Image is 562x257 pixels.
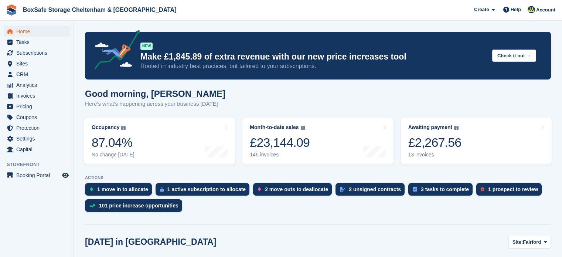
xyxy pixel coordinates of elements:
button: Site: Fairford [508,236,551,248]
p: Here's what's happening across your business [DATE] [85,100,225,108]
p: ACTIONS [85,175,551,180]
div: Awaiting payment [408,124,453,131]
button: Check it out → [492,50,536,62]
p: Rooted in industry best practices, but tailored to your subscriptions. [140,62,486,70]
a: menu [4,91,70,101]
span: Pricing [16,101,61,112]
span: Sites [16,58,61,69]
a: Preview store [61,171,70,180]
h2: [DATE] in [GEOGRAPHIC_DATA] [85,237,216,247]
a: 3 tasks to complete [408,183,476,199]
a: 1 active subscription to allocate [156,183,253,199]
img: price-adjustments-announcement-icon-8257ccfd72463d97f412b2fc003d46551f7dbcb40ab6d574587a9cd5c0d94... [88,30,140,72]
div: 87.04% [92,135,134,150]
img: prospect-51fa495bee0391a8d652442698ab0144808aea92771e9ea1ae160a38d050c398.svg [481,187,484,192]
img: contract_signature_icon-13c848040528278c33f63329250d36e43548de30e8caae1d1a13099fd9432cc5.svg [340,187,345,192]
span: Help [511,6,521,13]
span: Fairford [523,239,541,246]
img: icon-info-grey-7440780725fd019a000dd9b08b2336e03edf1995a4989e88bcd33f0948082b44.svg [301,126,305,130]
span: CRM [16,69,61,80]
span: Capital [16,144,61,155]
div: 146 invoices [250,152,310,158]
img: price_increase_opportunities-93ffe204e8149a01c8c9dc8f82e8f89637d9d84a8eef4429ea346261dce0b2c0.svg [89,204,95,207]
a: menu [4,170,70,180]
div: No change [DATE] [92,152,134,158]
a: menu [4,37,70,47]
a: BoxSafe Storage Cheltenham & [GEOGRAPHIC_DATA] [20,4,179,16]
a: Occupancy 87.04% No change [DATE] [84,118,235,165]
span: Invoices [16,91,61,101]
div: £23,144.09 [250,135,310,150]
div: 2 move outs to deallocate [265,186,328,192]
img: task-75834270c22a3079a89374b754ae025e5fb1db73e45f91037f5363f120a921f8.svg [413,187,417,192]
span: Analytics [16,80,61,90]
a: menu [4,48,70,58]
span: Storefront [7,161,74,168]
a: menu [4,144,70,155]
a: menu [4,26,70,37]
img: move_outs_to_deallocate_icon-f764333ba52eb49d3ac5e1228854f67142a1ed5810a6f6cc68b1a99e826820c5.svg [258,187,261,192]
a: Awaiting payment £2,267.56 13 invoices [401,118,552,165]
a: menu [4,69,70,80]
div: Month-to-date sales [250,124,299,131]
span: Home [16,26,61,37]
h1: Good morning, [PERSON_NAME] [85,89,225,99]
a: 1 prospect to review [476,183,545,199]
div: Occupancy [92,124,119,131]
a: 2 unsigned contracts [336,183,408,199]
span: Booking Portal [16,170,61,180]
span: Site: [512,239,523,246]
span: Protection [16,123,61,133]
a: menu [4,80,70,90]
img: stora-icon-8386f47178a22dfd0bd8f6a31ec36ba5ce8667c1dd55bd0f319d3a0aa187defe.svg [6,4,17,16]
div: 101 price increase opportunities [99,203,178,209]
span: Create [474,6,489,13]
span: Coupons [16,112,61,122]
img: active_subscription_to_allocate_icon-d502201f5373d7db506a760aba3b589e785aa758c864c3986d89f69b8ff3... [160,187,164,192]
div: 1 active subscription to allocate [167,186,246,192]
img: icon-info-grey-7440780725fd019a000dd9b08b2336e03edf1995a4989e88bcd33f0948082b44.svg [454,126,459,130]
p: Make £1,845.89 of extra revenue with our new price increases tool [140,51,486,62]
a: menu [4,101,70,112]
span: Settings [16,133,61,144]
a: menu [4,112,70,122]
a: 2 move outs to deallocate [253,183,336,199]
span: Account [536,6,555,14]
a: 101 price increase opportunities [85,199,186,216]
div: 1 prospect to review [488,186,538,192]
a: 1 move in to allocate [85,183,156,199]
div: £2,267.56 [408,135,461,150]
span: Tasks [16,37,61,47]
a: Month-to-date sales £23,144.09 146 invoices [242,118,393,165]
div: 3 tasks to complete [421,186,469,192]
div: NEW [140,43,153,50]
img: icon-info-grey-7440780725fd019a000dd9b08b2336e03edf1995a4989e88bcd33f0948082b44.svg [121,126,126,130]
a: menu [4,58,70,69]
div: 2 unsigned contracts [349,186,401,192]
div: 1 move in to allocate [97,186,148,192]
img: Kim Virabi [528,6,535,13]
a: menu [4,123,70,133]
a: menu [4,133,70,144]
div: 13 invoices [408,152,461,158]
span: Subscriptions [16,48,61,58]
img: move_ins_to_allocate_icon-fdf77a2bb77ea45bf5b3d319d69a93e2d87916cf1d5bf7949dd705db3b84f3ca.svg [89,187,93,192]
